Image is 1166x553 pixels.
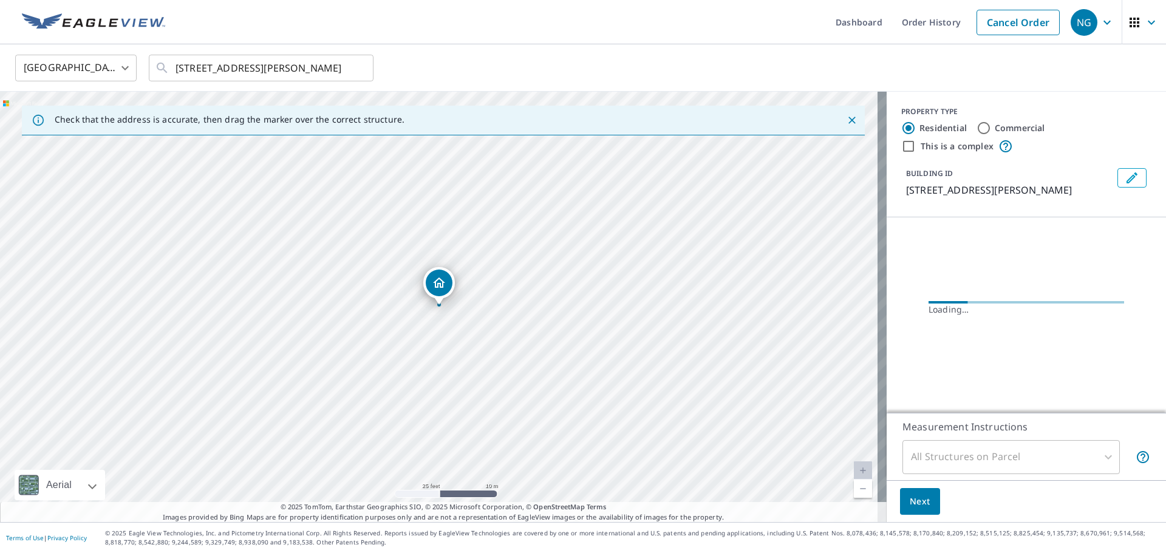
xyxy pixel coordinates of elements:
[15,470,105,500] div: Aerial
[105,529,1160,547] p: © 2025 Eagle View Technologies, Inc. and Pictometry International Corp. All Rights Reserved. Repo...
[6,534,87,541] p: |
[995,122,1045,134] label: Commercial
[901,106,1151,117] div: PROPERTY TYPE
[55,114,404,125] p: Check that the address is accurate, then drag the marker over the correct structure.
[900,488,940,515] button: Next
[587,502,607,511] a: Terms
[1117,168,1147,188] button: Edit building 1
[919,122,967,134] label: Residential
[47,534,87,542] a: Privacy Policy
[906,183,1113,197] p: [STREET_ADDRESS][PERSON_NAME]
[921,140,994,152] label: This is a complex
[22,13,165,32] img: EV Logo
[906,168,953,178] p: BUILDING ID
[1071,9,1097,36] div: NG
[902,440,1120,474] div: All Structures on Parcel
[910,494,930,509] span: Next
[423,267,455,305] div: Dropped pin, building 1, Residential property, 9699 123rd Ave SE Lake Lillian, MN 56253
[176,51,349,85] input: Search by address or latitude-longitude
[281,502,607,512] span: © 2025 TomTom, Earthstar Geographics SIO, © 2025 Microsoft Corporation, ©
[6,534,44,542] a: Terms of Use
[854,461,872,480] a: Current Level 20, Zoom In Disabled
[977,10,1060,35] a: Cancel Order
[844,112,860,128] button: Close
[902,419,1150,434] p: Measurement Instructions
[1136,450,1150,464] span: Your report will include each building or structure inside the parcel boundary. In some cases, du...
[854,480,872,498] a: Current Level 20, Zoom Out
[43,470,75,500] div: Aerial
[929,304,1124,316] div: Loading…
[15,51,137,85] div: [GEOGRAPHIC_DATA]
[533,502,584,511] a: OpenStreetMap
